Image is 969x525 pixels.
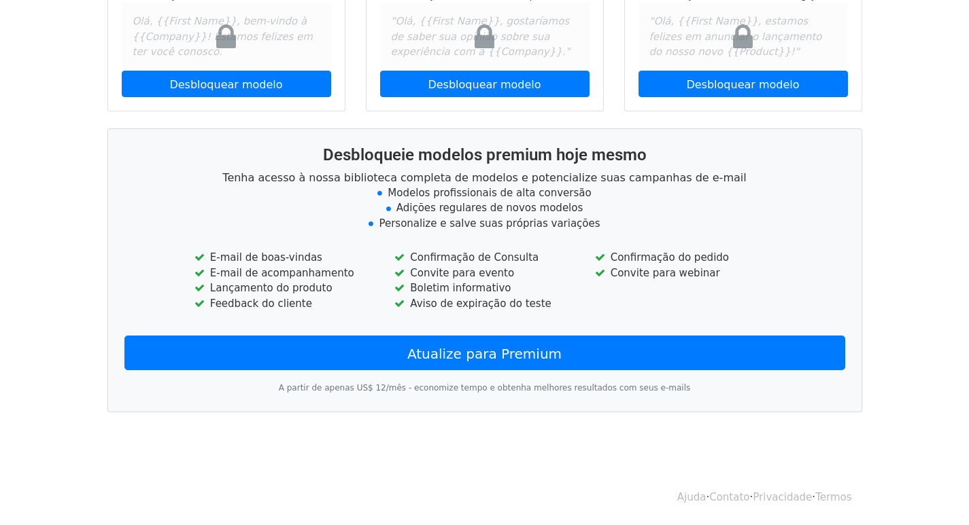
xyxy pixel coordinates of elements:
font: Tenha acesso à nossa biblioteca completa de modelos e potencialize suas campanhas de e-mail [222,171,746,184]
font: Lançamento do produto [210,282,333,294]
a: Ajuda [677,491,707,503]
font: Confirmação de Consulta [410,251,539,264]
font: Convite para webinar [611,267,720,279]
font: · [750,491,753,503]
font: E-mail de acompanhamento [210,267,354,279]
font: Convite para evento [410,267,514,279]
font: Desbloquear modelo [686,77,799,90]
div: Widget de chat [901,460,969,525]
font: Modelos profissionais de alta conversão [388,187,591,199]
font: Atualize para Premium [407,346,562,362]
font: E-mail de boas-vindas [210,251,322,264]
font: Aviso de expiração do teste [410,297,551,310]
a: Privacidade [753,491,812,503]
a: Desbloquear modelo [639,71,848,97]
a: Atualize para Premium [124,336,845,369]
iframe: Chat Widget [901,460,969,525]
a: Desbloquear modelo [122,71,331,97]
font: Confirmação do pedido [611,251,729,264]
font: · [706,491,709,503]
a: Termos [815,491,851,503]
font: A partir de apenas US$ 12/mês - economize tempo e obtenha melhores resultados com seus e-mails [279,383,691,393]
a: Contato [709,491,749,503]
font: Personalize e salve suas próprias variações [379,217,600,230]
a: Desbloquear modelo [380,71,590,97]
font: Adições regulares de novos modelos [396,202,583,214]
font: Desbloquear modelo [428,77,541,90]
font: Boletim informativo [410,282,511,294]
font: · [812,491,815,503]
font: Feedback do cliente [210,297,312,310]
font: Desbloquear modelo [169,77,282,90]
font: Desbloqueie modelos premium hoje mesmo [323,145,647,164]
